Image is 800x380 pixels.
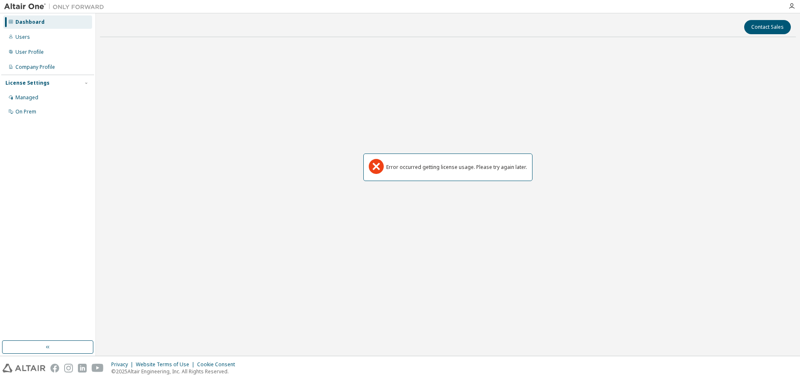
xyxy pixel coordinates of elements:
div: On Prem [15,108,36,115]
div: License Settings [5,80,50,86]
div: User Profile [15,49,44,55]
div: Website Terms of Use [136,361,197,368]
img: facebook.svg [50,364,59,372]
div: Users [15,34,30,40]
img: linkedin.svg [78,364,87,372]
button: Contact Sales [744,20,791,34]
div: Privacy [111,361,136,368]
img: youtube.svg [92,364,104,372]
div: Company Profile [15,64,55,70]
div: Error occurred getting license usage. Please try again later. [386,164,527,171]
img: altair_logo.svg [2,364,45,372]
div: Managed [15,94,38,101]
p: © 2025 Altair Engineering, Inc. All Rights Reserved. [111,368,240,375]
img: instagram.svg [64,364,73,372]
div: Cookie Consent [197,361,240,368]
img: Altair One [4,3,108,11]
div: Dashboard [15,19,45,25]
